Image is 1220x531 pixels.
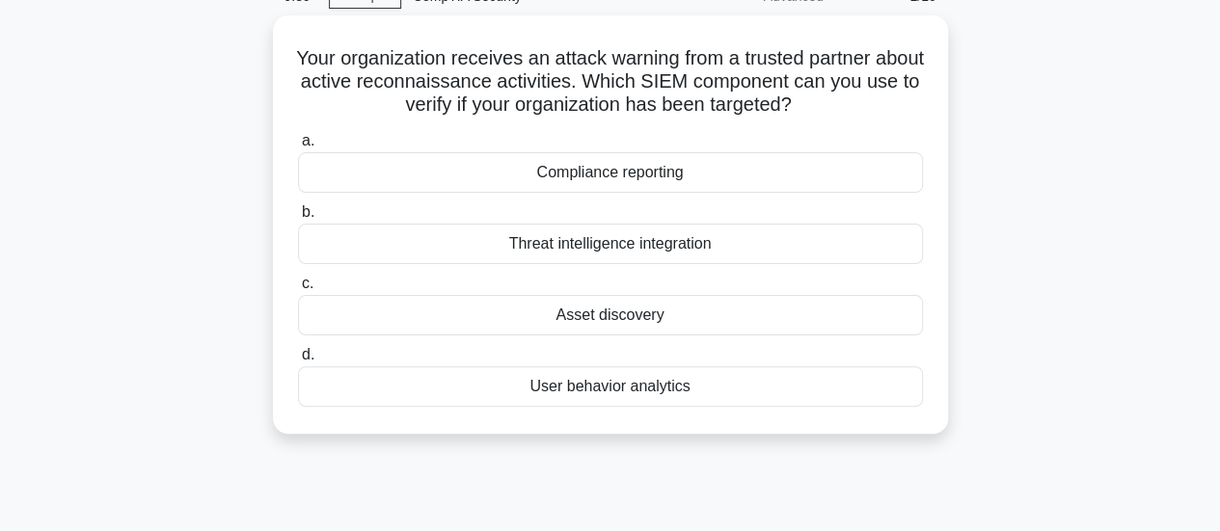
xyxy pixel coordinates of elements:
[298,295,923,335] div: Asset discovery
[298,366,923,407] div: User behavior analytics
[302,275,313,291] span: c.
[298,224,923,264] div: Threat intelligence integration
[298,152,923,193] div: Compliance reporting
[296,46,925,118] h5: Your organization receives an attack warning from a trusted partner about active reconnaissance a...
[302,203,314,220] span: b.
[302,346,314,362] span: d.
[302,132,314,148] span: a.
